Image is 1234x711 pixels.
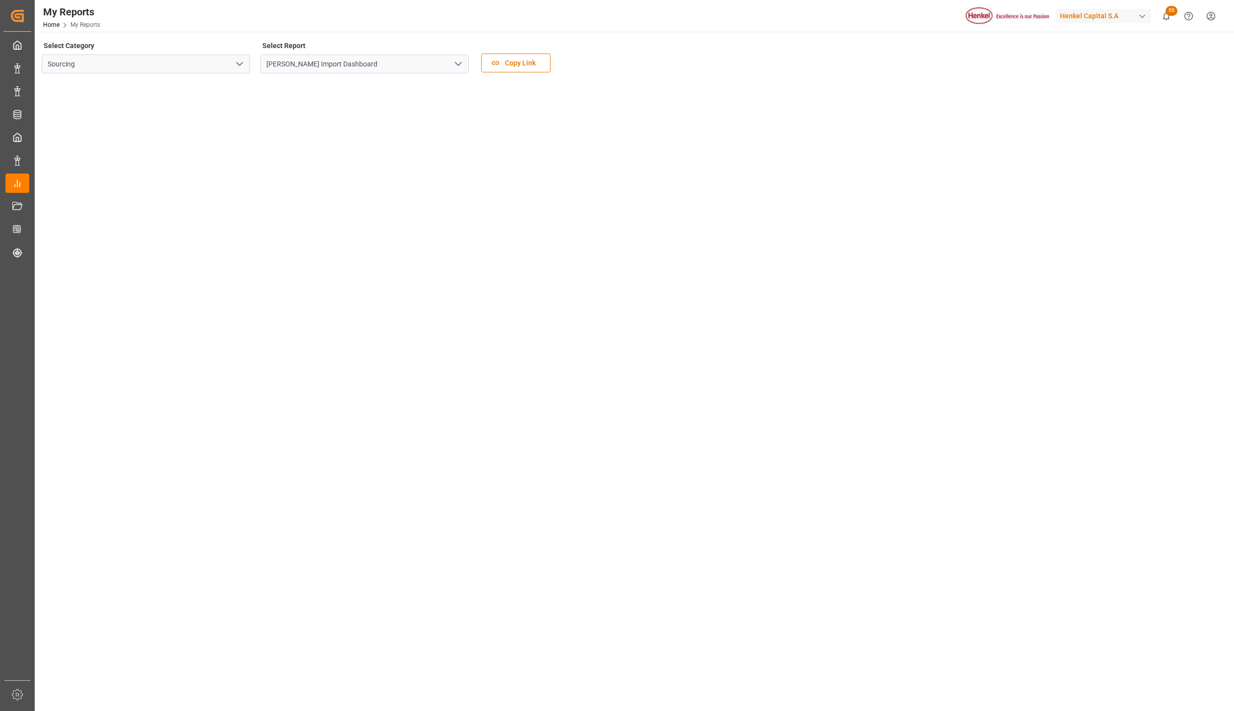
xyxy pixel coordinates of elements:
span: 55 [1166,6,1177,16]
div: Henkel Capital S.A [1056,9,1151,23]
span: Copy Link [500,58,541,68]
button: Henkel Capital S.A [1056,6,1155,25]
label: Select Category [42,39,96,53]
a: Home [43,21,60,28]
button: open menu [450,57,465,72]
button: show 55 new notifications [1155,5,1177,27]
img: Henkel%20logo.jpg_1689854090.jpg [966,7,1049,25]
label: Select Report [260,39,307,53]
button: open menu [232,57,247,72]
button: Copy Link [481,54,551,72]
input: Type to search/select [260,55,469,73]
div: My Reports [43,4,100,19]
input: Type to search/select [42,55,250,73]
button: Help Center [1177,5,1200,27]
